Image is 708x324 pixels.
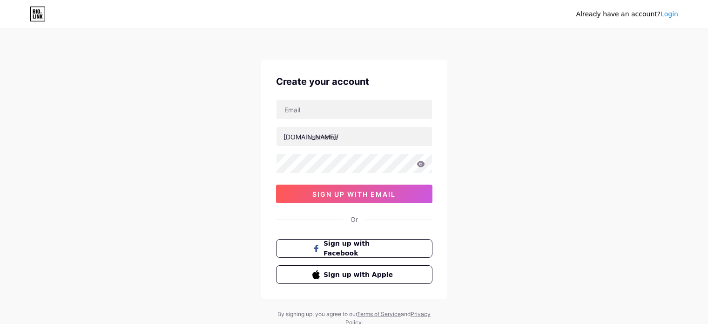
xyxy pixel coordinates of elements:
input: username [276,127,432,146]
a: Terms of Service [357,310,401,317]
a: Login [661,10,678,18]
div: Or [351,214,358,224]
span: Sign up with Facebook [324,239,396,258]
button: sign up with email [276,185,432,203]
span: Sign up with Apple [324,270,396,280]
div: [DOMAIN_NAME]/ [283,132,338,142]
input: Email [276,100,432,119]
button: Sign up with Apple [276,265,432,284]
div: Already have an account? [576,9,678,19]
div: Create your account [276,75,432,89]
button: Sign up with Facebook [276,239,432,258]
span: sign up with email [312,190,396,198]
